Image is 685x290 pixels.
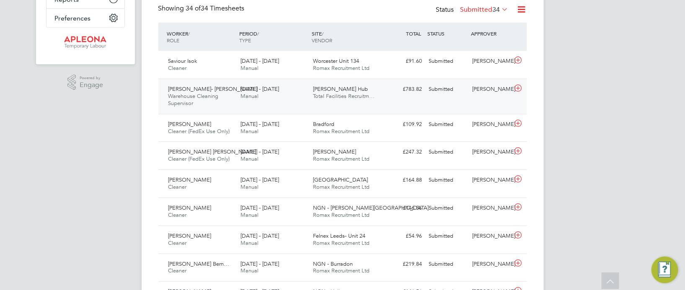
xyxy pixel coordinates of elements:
div: [PERSON_NAME] [469,201,512,215]
div: £783.82 [382,82,426,96]
span: 34 Timesheets [186,4,245,13]
span: Romax Recruitment Ltd [313,239,370,246]
div: Showing [158,4,246,13]
span: VENDOR [312,37,332,44]
div: Submitted [426,173,469,187]
span: Manual [240,239,258,246]
div: £146.56 [382,201,426,215]
div: [PERSON_NAME] [469,145,512,159]
div: STATUS [426,26,469,41]
span: TYPE [239,37,251,44]
button: Engage Resource Center [651,257,678,283]
span: Manual [240,155,258,162]
span: Bradford [313,121,334,128]
span: NGN - [PERSON_NAME][GEOGRAPHIC_DATA] [313,204,429,211]
span: Romax Recruitment Ltd [313,183,370,190]
span: Manual [240,267,258,274]
span: Cleaner [168,211,187,218]
span: Manual [240,183,258,190]
span: Romax Recruitment Ltd [313,211,370,218]
span: [DATE] - [DATE] [240,204,279,211]
div: £91.60 [382,54,426,68]
span: [PERSON_NAME] [168,121,212,128]
span: Engage [80,82,103,89]
span: [PERSON_NAME] [PERSON_NAME] [168,148,256,155]
span: [DATE] - [DATE] [240,57,279,64]
span: [PERSON_NAME] [168,176,212,183]
div: £219.84 [382,257,426,271]
div: PERIOD [237,26,310,48]
span: [DATE] - [DATE] [240,232,279,239]
div: [PERSON_NAME] [469,82,512,96]
span: Cleaner [168,183,187,190]
span: Cleaner [168,267,187,274]
span: [PERSON_NAME] Hub [313,85,368,92]
div: [PERSON_NAME] [469,229,512,243]
span: [DATE] - [DATE] [240,176,279,183]
span: ROLE [167,37,180,44]
button: Preferences [47,9,124,27]
div: Submitted [426,257,469,271]
div: Submitted [426,201,469,215]
span: Powered by [80,74,103,82]
div: [PERSON_NAME] [469,173,512,187]
div: WORKER [165,26,238,48]
span: Worcester Unit 134 [313,57,359,64]
img: apleona-logo-retina.png [64,36,107,49]
div: £164.88 [382,173,426,187]
span: Romax Recruitment Ltd [313,64,370,72]
span: Cleaner (FedEx Use Only) [168,155,230,162]
div: Submitted [426,118,469,131]
span: Manual [240,211,258,218]
span: / [189,30,190,37]
a: Powered byEngage [67,74,103,90]
div: [PERSON_NAME] [469,118,512,131]
span: Manual [240,64,258,72]
div: [PERSON_NAME] [469,54,512,68]
div: Submitted [426,54,469,68]
span: Cleaner (FedEx Use Only) [168,128,230,135]
span: [DATE] - [DATE] [240,148,279,155]
span: Romax Recruitment Ltd [313,155,370,162]
div: Submitted [426,145,469,159]
div: [PERSON_NAME] [469,257,512,271]
span: Manual [240,92,258,100]
span: [PERSON_NAME] [168,204,212,211]
span: [PERSON_NAME]- [PERSON_NAME] [168,85,258,92]
span: TOTAL [406,30,421,37]
span: / [257,30,259,37]
div: £247.32 [382,145,426,159]
span: Cleaner [168,239,187,246]
span: Total Facilities Recruitm… [313,92,375,100]
span: Warehouse Cleaning Supervisor [168,92,219,107]
span: 34 of [186,4,201,13]
span: / [322,30,323,37]
div: APPROVER [469,26,512,41]
span: [DATE] - [DATE] [240,85,279,92]
span: Saviour Isok [168,57,197,64]
span: Cleaner [168,64,187,72]
a: Go to home page [46,36,125,49]
span: [PERSON_NAME] [313,148,356,155]
span: [PERSON_NAME] Bern… [168,260,230,267]
span: Preferences [55,14,91,22]
span: NGN - Burradon [313,260,353,267]
span: [GEOGRAPHIC_DATA] [313,176,368,183]
span: Manual [240,128,258,135]
div: Submitted [426,229,469,243]
span: Romax Recruitment Ltd [313,267,370,274]
div: Submitted [426,82,469,96]
span: Felnex Leeds- Unit 24 [313,232,365,239]
div: £54.96 [382,229,426,243]
div: SITE [310,26,382,48]
div: Status [436,4,510,16]
span: [PERSON_NAME] [168,232,212,239]
span: 34 [493,5,500,14]
label: Submitted [460,5,509,14]
span: [DATE] - [DATE] [240,260,279,267]
span: Romax Recruitment Ltd [313,128,370,135]
div: £109.92 [382,118,426,131]
span: [DATE] - [DATE] [240,121,279,128]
